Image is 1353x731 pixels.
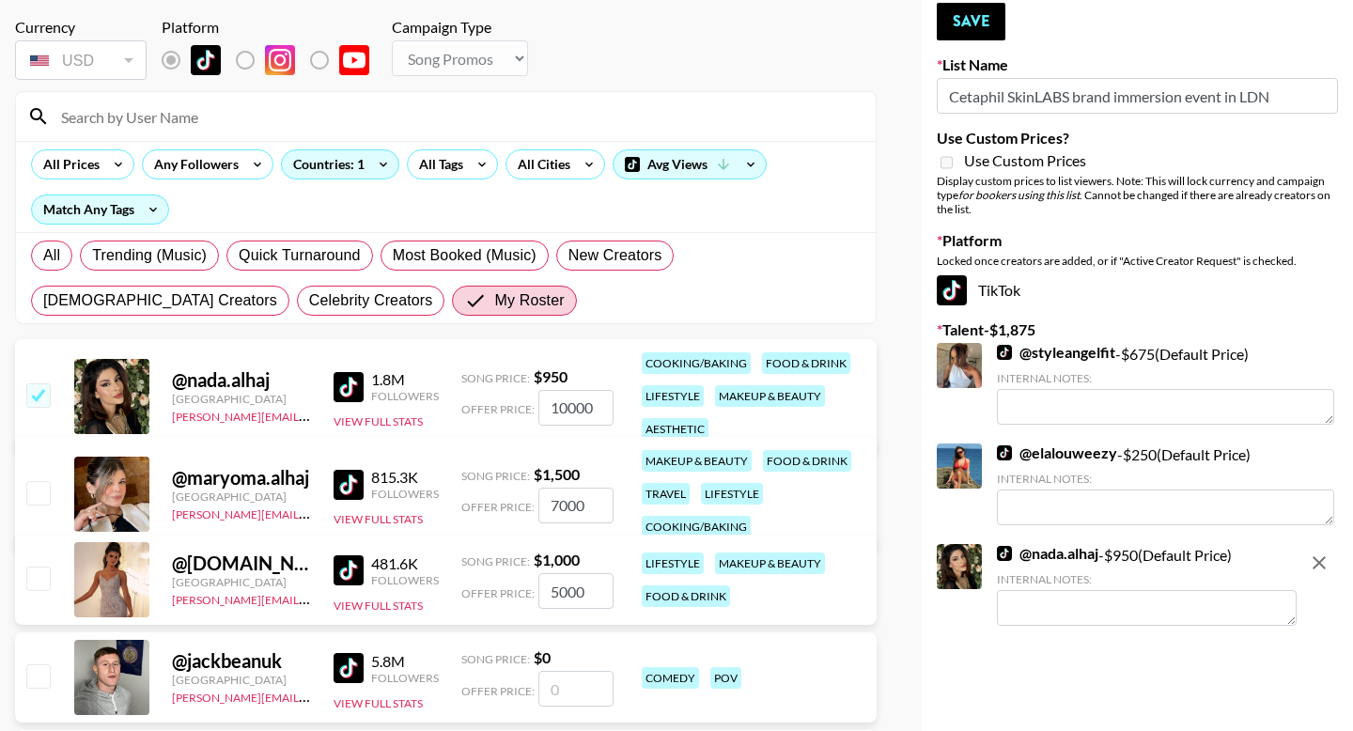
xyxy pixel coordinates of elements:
button: View Full Stats [334,599,423,613]
span: Song Price: [461,652,530,666]
div: - $ 675 (Default Price) [997,343,1334,425]
div: Campaign Type [392,18,528,37]
img: TikTok [334,470,364,500]
div: Locked once creators are added, or if "Active Creator Request" is checked. [937,254,1338,268]
span: New Creators [568,244,662,267]
div: Internal Notes: [997,572,1297,586]
div: @ nada.alhaj [172,368,311,392]
div: lifestyle [701,483,763,505]
span: My Roster [494,289,564,312]
img: TikTok [191,45,221,75]
span: Offer Price: [461,684,535,698]
div: makeup & beauty [715,552,825,574]
a: @nada.alhaj [997,544,1098,563]
label: Use Custom Prices? [937,129,1338,148]
div: makeup & beauty [715,385,825,407]
div: cooking/baking [642,516,751,537]
span: All [43,244,60,267]
span: Celebrity Creators [309,289,433,312]
a: [PERSON_NAME][EMAIL_ADDRESS][DOMAIN_NAME] [172,589,450,607]
img: YouTube [339,45,369,75]
a: @elalouweezy [997,443,1117,462]
div: USD [19,44,143,77]
label: Talent - $ 1,875 [937,320,1338,339]
strong: $ 950 [534,367,568,385]
div: Remove selected talent to change your currency [15,37,147,84]
button: View Full Stats [334,696,423,710]
span: Trending (Music) [92,244,207,267]
input: 950 [538,390,614,426]
div: 481.6K [371,554,439,573]
strong: $ 0 [534,648,551,666]
button: View Full Stats [334,414,423,428]
div: Avg Views [614,150,766,179]
div: Followers [371,487,439,501]
div: Match Any Tags [32,195,168,224]
div: Any Followers [143,150,242,179]
div: pov [710,667,741,689]
img: TikTok [334,555,364,585]
div: All Prices [32,150,103,179]
div: food & drink [762,352,850,374]
span: Quick Turnaround [239,244,361,267]
button: Save [937,3,1005,40]
img: TikTok [997,445,1012,460]
img: TikTok [997,345,1012,360]
a: [PERSON_NAME][EMAIL_ADDRESS][DOMAIN_NAME] [172,687,450,705]
input: 0 [538,671,614,707]
a: [PERSON_NAME][EMAIL_ADDRESS][DOMAIN_NAME] [172,406,450,424]
div: aesthetic [642,418,708,440]
a: [PERSON_NAME][EMAIL_ADDRESS][DOMAIN_NAME] [172,504,450,521]
div: Platform [162,18,384,37]
img: TikTok [937,275,967,305]
input: 1,500 [538,488,614,523]
div: TikTok [937,275,1338,305]
div: cooking/baking [642,352,751,374]
img: TikTok [997,546,1012,561]
div: Countries: 1 [282,150,398,179]
label: Platform [937,231,1338,250]
div: Followers [371,389,439,403]
div: lifestyle [642,552,704,574]
div: [GEOGRAPHIC_DATA] [172,575,311,589]
img: TikTok [334,372,364,402]
div: food & drink [642,585,730,607]
div: @ [DOMAIN_NAME] [172,552,311,575]
div: All Cities [506,150,574,179]
span: Song Price: [461,469,530,483]
span: Song Price: [461,371,530,385]
span: Offer Price: [461,402,535,416]
div: List locked to TikTok. [162,40,384,80]
span: Most Booked (Music) [393,244,537,267]
div: food & drink [763,450,851,472]
span: [DEMOGRAPHIC_DATA] Creators [43,289,277,312]
div: [GEOGRAPHIC_DATA] [172,392,311,406]
div: 1.8M [371,370,439,389]
div: @ maryoma.alhaj [172,466,311,490]
span: Use Custom Prices [964,151,1086,170]
div: comedy [642,667,699,689]
div: - $ 950 (Default Price) [997,544,1297,626]
img: TikTok [334,653,364,683]
div: Followers [371,671,439,685]
input: Search by User Name [50,101,864,132]
span: Offer Price: [461,586,535,600]
div: 815.3K [371,468,439,487]
a: @styleangelfit [997,343,1115,362]
div: [GEOGRAPHIC_DATA] [172,490,311,504]
button: View Full Stats [334,512,423,526]
div: Display custom prices to list viewers. Note: This will lock currency and campaign type . Cannot b... [937,174,1338,216]
div: Internal Notes: [997,371,1334,385]
div: travel [642,483,690,505]
input: 1,000 [538,573,614,609]
div: - $ 250 (Default Price) [997,443,1334,525]
div: [GEOGRAPHIC_DATA] [172,673,311,687]
div: All Tags [408,150,467,179]
strong: $ 1,500 [534,465,580,483]
img: Instagram [265,45,295,75]
div: Internal Notes: [997,472,1334,486]
div: 5.8M [371,652,439,671]
div: @ jackbeanuk [172,649,311,673]
div: lifestyle [642,385,704,407]
div: Followers [371,573,439,587]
